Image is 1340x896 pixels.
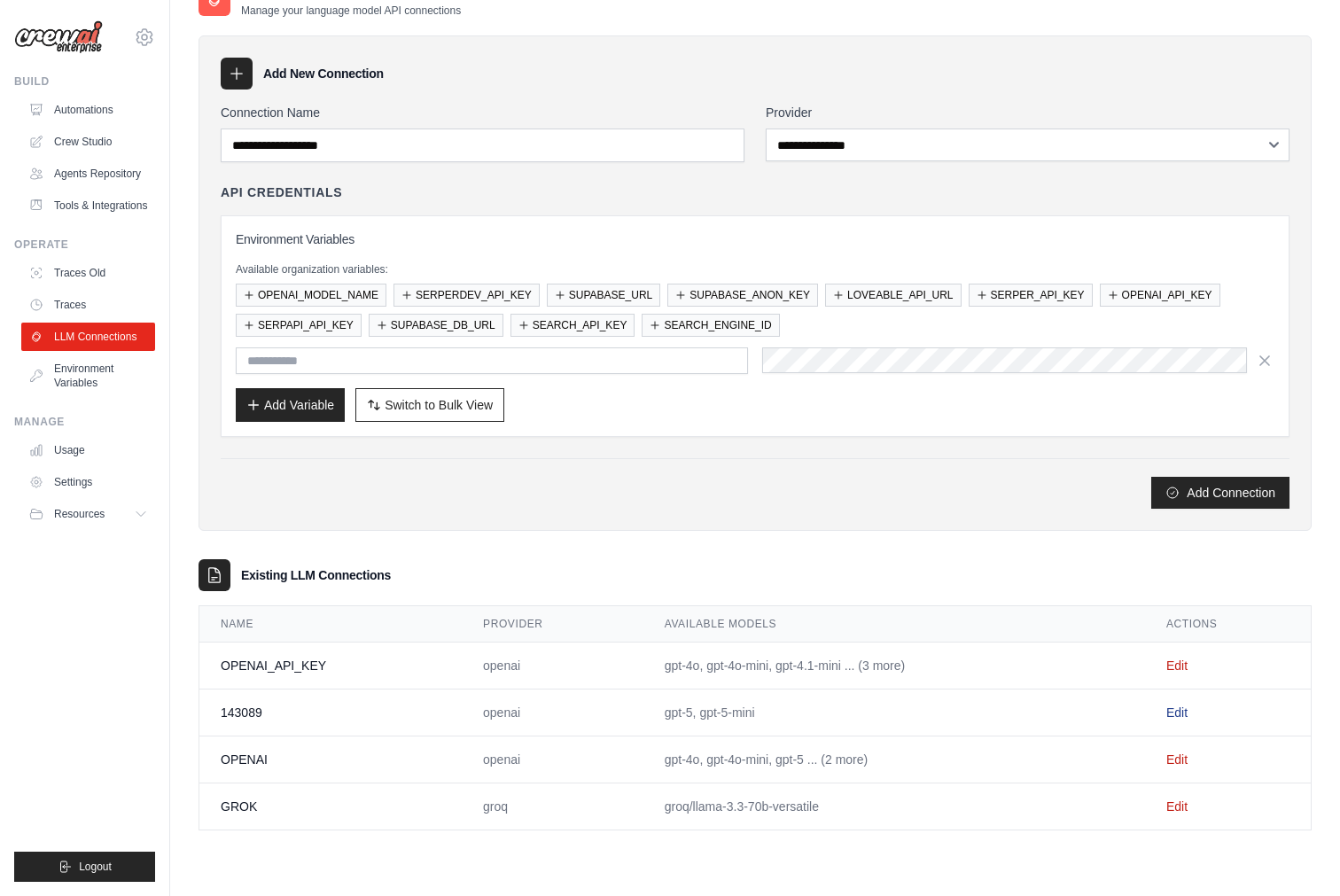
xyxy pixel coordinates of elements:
[54,507,105,521] span: Resources
[510,314,635,337] button: SEARCH_API_KEY
[21,323,155,351] a: LLM Connections
[236,230,1274,248] h3: Environment Variables
[21,160,155,188] a: Agents Repository
[1166,752,1188,767] a: Edit
[263,65,384,82] h3: Add New Connection
[21,468,155,496] a: Settings
[643,690,1145,736] td: gpt-5, gpt-5-mini
[1151,477,1289,509] button: Add Connection
[462,783,643,830] td: groq
[969,284,1093,307] button: SERPER_API_KEY
[21,291,155,319] a: Traces
[21,500,155,528] button: Resources
[79,860,112,874] span: Logout
[462,643,643,690] td: openai
[643,783,1145,830] td: groq/llama-3.3-70b-versatile
[199,783,462,830] td: GROK
[14,415,155,429] div: Manage
[643,606,1145,643] th: Available Models
[643,643,1145,690] td: gpt-4o, gpt-4o-mini, gpt-4.1-mini ... (3 more)
[14,852,155,882] button: Logout
[643,736,1145,783] td: gpt-4o, gpt-4o-mini, gpt-5 ... (2 more)
[14,74,155,89] div: Build
[462,606,643,643] th: Provider
[385,396,493,414] span: Switch to Bulk View
[393,284,540,307] button: SERPERDEV_API_KEY
[199,643,462,690] td: OPENAI_API_KEY
[21,128,155,156] a: Crew Studio
[825,284,961,307] button: LOVEABLE_API_URL
[1166,799,1188,814] a: Edit
[21,191,155,220] a: Tools & Integrations
[14,238,155,252] div: Operate
[667,284,818,307] button: SUPABASE_ANON_KEY
[369,314,503,337] button: SUPABASE_DB_URL
[236,388,345,422] button: Add Variable
[14,20,103,54] img: Logo
[1145,606,1311,643] th: Actions
[199,690,462,736] td: 143089
[1166,658,1188,673] a: Edit
[547,284,660,307] button: SUPABASE_URL
[355,388,504,422] button: Switch to Bulk View
[236,262,1274,277] p: Available organization variables:
[199,606,462,643] th: Name
[1100,284,1220,307] button: OPENAI_API_KEY
[236,314,362,337] button: SERPAPI_API_KEY
[21,96,155,124] a: Automations
[241,4,461,18] p: Manage your language model API connections
[766,104,1289,121] label: Provider
[199,736,462,783] td: OPENAI
[221,183,342,201] h4: API Credentials
[642,314,779,337] button: SEARCH_ENGINE_ID
[21,259,155,287] a: Traces Old
[21,436,155,464] a: Usage
[1166,705,1188,720] a: Edit
[236,284,386,307] button: OPENAI_MODEL_NAME
[221,104,744,121] label: Connection Name
[241,566,391,584] h3: Existing LLM Connections
[462,736,643,783] td: openai
[21,355,155,397] a: Environment Variables
[462,690,643,736] td: openai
